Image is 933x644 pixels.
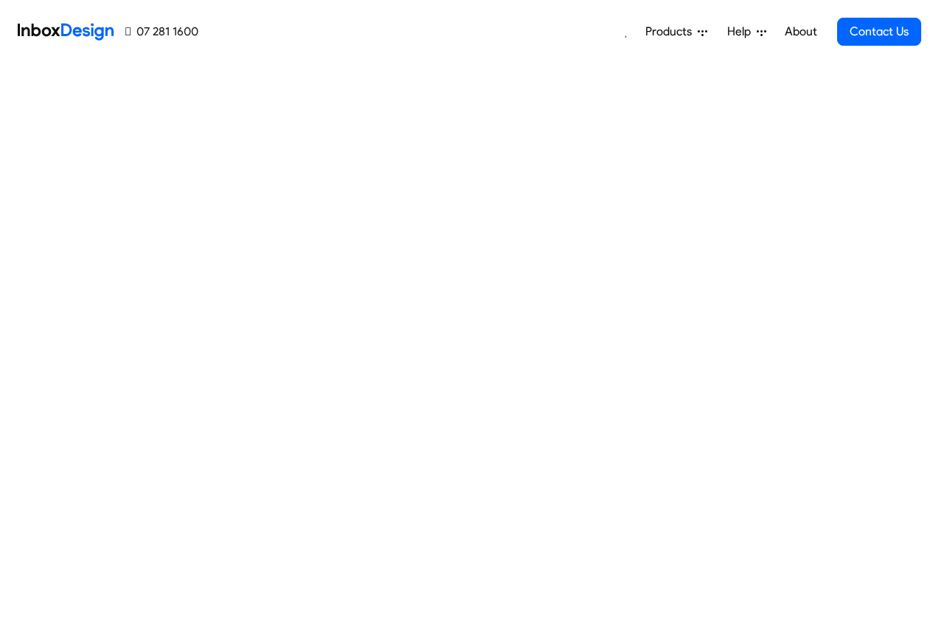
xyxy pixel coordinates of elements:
a: Products [639,17,713,46]
a: Contact Us [837,18,921,46]
a: About [780,17,821,46]
a: Help [721,17,772,46]
a: 07 281 1600 [125,23,198,41]
span: Help [727,23,757,41]
span: Products [645,23,698,41]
